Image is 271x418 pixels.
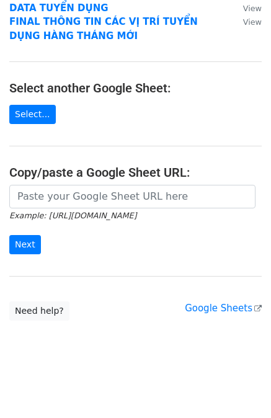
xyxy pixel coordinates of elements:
[9,211,136,220] small: Example: [URL][DOMAIN_NAME]
[9,301,69,321] a: Need help?
[231,2,262,14] a: View
[9,235,41,254] input: Next
[9,81,262,96] h4: Select another Google Sheet:
[9,185,255,208] input: Paste your Google Sheet URL here
[9,2,109,14] a: DATA TUYỂN DỤNG
[9,16,198,42] a: FINAL THÔNG TIN CÁC VỊ TRÍ TUYỂN DỤNG HÀNG THÁNG MỚI
[243,17,262,27] small: View
[243,4,262,13] small: View
[231,16,262,27] a: View
[209,358,271,418] iframe: Chat Widget
[9,165,262,180] h4: Copy/paste a Google Sheet URL:
[185,303,262,314] a: Google Sheets
[9,105,56,124] a: Select...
